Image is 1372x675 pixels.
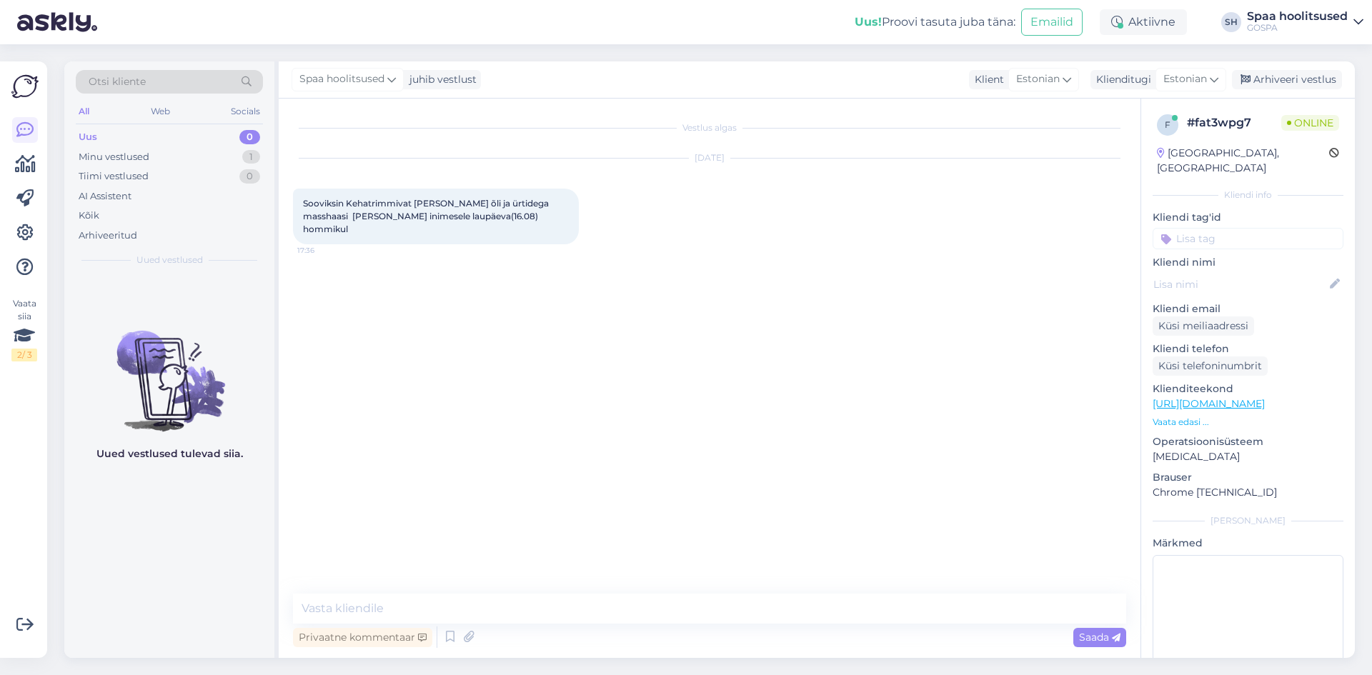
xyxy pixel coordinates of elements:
[1016,71,1060,87] span: Estonian
[96,446,243,461] p: Uued vestlused tulevad siia.
[242,150,260,164] div: 1
[1153,255,1343,270] p: Kliendi nimi
[1247,11,1363,34] a: Spaa hoolitsusedGOSPA
[1157,146,1329,176] div: [GEOGRAPHIC_DATA], [GEOGRAPHIC_DATA]
[297,245,351,256] span: 17:36
[1153,228,1343,249] input: Lisa tag
[1153,341,1343,356] p: Kliendi telefon
[855,15,882,29] b: Uus!
[79,150,149,164] div: Minu vestlused
[239,169,260,184] div: 0
[1153,434,1343,449] p: Operatsioonisüsteem
[404,72,477,87] div: juhib vestlust
[1153,470,1343,485] p: Brauser
[1153,301,1343,316] p: Kliendi email
[299,71,384,87] span: Spaa hoolitsused
[79,169,149,184] div: Tiimi vestlused
[969,72,1004,87] div: Klient
[64,305,274,434] img: No chats
[79,209,99,223] div: Kõik
[293,121,1126,134] div: Vestlus algas
[76,102,92,121] div: All
[303,198,551,234] span: Sooviksin Kehatrimmivat [PERSON_NAME] õli ja ürtidega masshaasi [PERSON_NAME] inimesele laupäeva(...
[1079,631,1120,644] span: Saada
[1153,449,1343,464] p: [MEDICAL_DATA]
[1153,416,1343,429] p: Vaata edasi ...
[11,349,37,361] div: 2 / 3
[1100,9,1187,35] div: Aktiivne
[11,297,37,361] div: Vaata siia
[1281,115,1339,131] span: Online
[1163,71,1207,87] span: Estonian
[1221,12,1241,32] div: SH
[1247,22,1348,34] div: GOSPA
[1153,397,1265,410] a: [URL][DOMAIN_NAME]
[1021,9,1083,36] button: Emailid
[1153,356,1268,376] div: Küsi telefoninumbrit
[136,254,203,266] span: Uued vestlused
[1187,114,1281,131] div: # fat3wpg7
[855,14,1015,31] div: Proovi tasuta juba täna:
[79,130,97,144] div: Uus
[293,628,432,647] div: Privaatne kommentaar
[1247,11,1348,22] div: Spaa hoolitsused
[148,102,173,121] div: Web
[1165,119,1170,130] span: f
[228,102,263,121] div: Socials
[293,151,1126,164] div: [DATE]
[1153,485,1343,500] p: Chrome [TECHNICAL_ID]
[1153,381,1343,396] p: Klienditeekond
[89,74,146,89] span: Otsi kliente
[11,73,39,100] img: Askly Logo
[79,229,137,243] div: Arhiveeritud
[239,130,260,144] div: 0
[1090,72,1151,87] div: Klienditugi
[1153,276,1327,292] input: Lisa nimi
[1153,514,1343,527] div: [PERSON_NAME]
[1232,70,1342,89] div: Arhiveeri vestlus
[1153,189,1343,201] div: Kliendi info
[1153,316,1254,336] div: Küsi meiliaadressi
[1153,536,1343,551] p: Märkmed
[1153,210,1343,225] p: Kliendi tag'id
[79,189,131,204] div: AI Assistent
